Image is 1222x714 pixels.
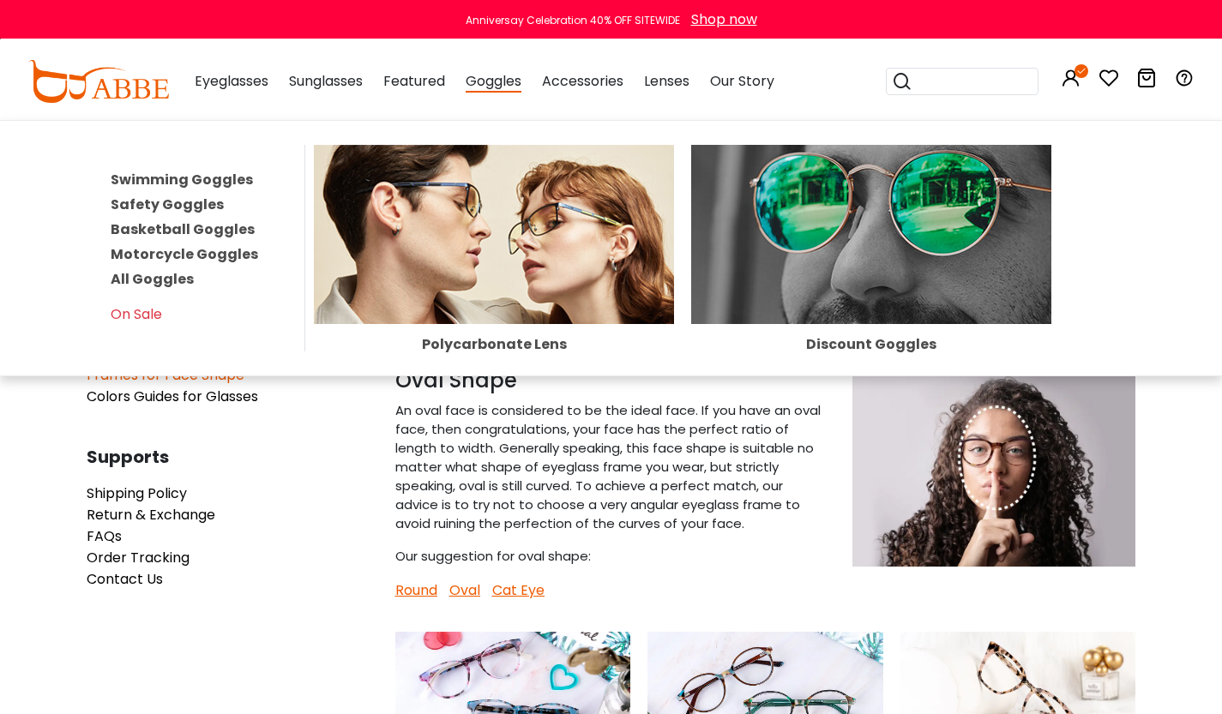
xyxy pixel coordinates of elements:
[683,9,757,29] a: Shop now
[395,547,824,566] p: Our suggestion for oval shape:
[87,548,190,567] a: Order Tracking
[644,71,689,91] span: Lenses
[314,338,674,351] div: Polycarbonate Lens
[111,195,224,214] a: Safety Goggles
[852,364,1135,567] img: oval shape
[195,71,268,91] span: Eyeglasses
[691,9,757,30] div: Shop now
[466,13,680,28] div: Anniversay Celebration 40% OFF SITEWIDE
[111,304,162,324] a: On Sale
[395,369,824,393] h2: Oval Shape
[383,71,445,91] span: Featured
[87,387,258,406] a: Colors Guides for Glasses
[466,71,521,93] span: Goggles
[691,224,1051,351] a: Discount Goggles
[87,569,163,589] a: Contact Us
[314,145,674,324] img: Polycarbonate Lens
[111,170,253,189] a: Swimming Goggles
[111,244,258,264] a: Motorcycle Goggles
[87,483,187,503] a: Shipping Policy
[314,224,674,351] a: Polycarbonate Lens
[87,526,122,546] a: FAQs
[395,401,824,533] p: An oval face is considered to be the ideal face. If you have an oval face, then congratulations, ...
[449,580,480,600] a: Oval
[111,269,194,289] a: All Goggles
[691,338,1051,351] div: Discount Goggles
[111,219,255,239] a: Basketball Goggles
[28,60,169,103] img: abbeglasses.com
[87,505,215,525] a: Return & Exchange
[542,71,623,91] span: Accessories
[710,71,774,91] span: Our Story
[691,145,1051,324] img: Discount Goggles
[395,580,437,600] a: Round
[87,448,395,465] span: Supports
[492,580,545,600] a: Cat Eye
[289,71,363,91] span: Sunglasses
